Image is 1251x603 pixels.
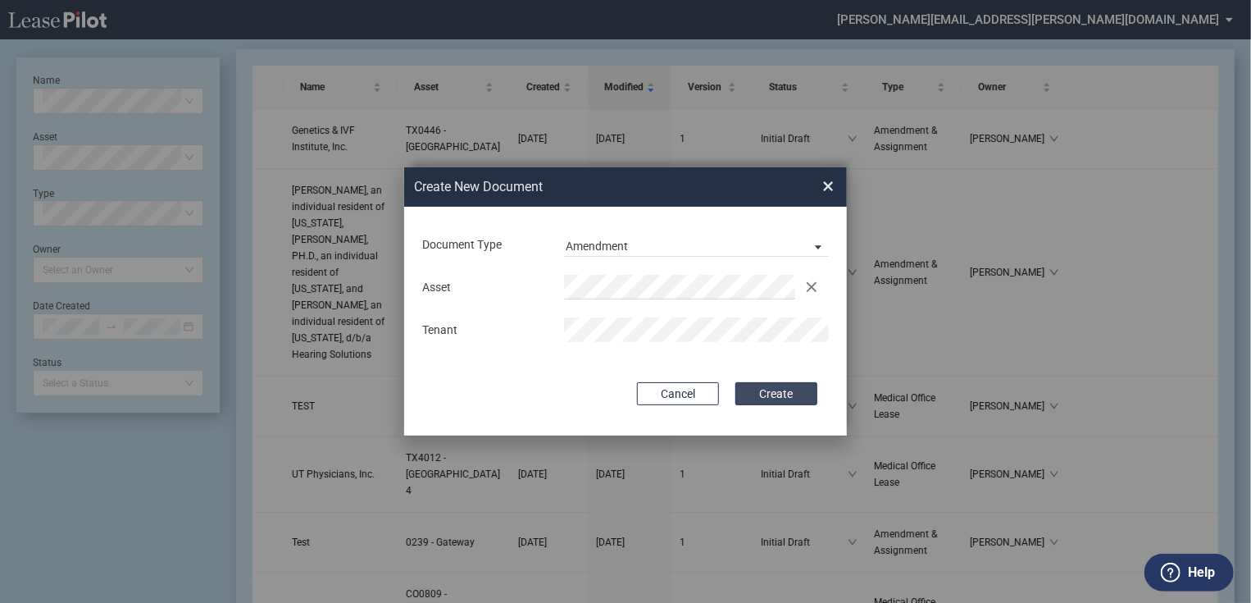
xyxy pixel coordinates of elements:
[637,382,719,405] button: Cancel
[564,232,829,257] md-select: Document Type: Amendment
[412,322,554,339] div: Tenant
[822,173,834,199] span: ×
[1188,562,1215,583] label: Help
[735,382,817,405] button: Create
[412,237,554,254] div: Document Type
[566,240,628,253] div: Amendment
[412,280,554,296] div: Asset
[414,178,763,196] h2: Create New Document
[404,167,847,436] md-dialog: Create New ...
